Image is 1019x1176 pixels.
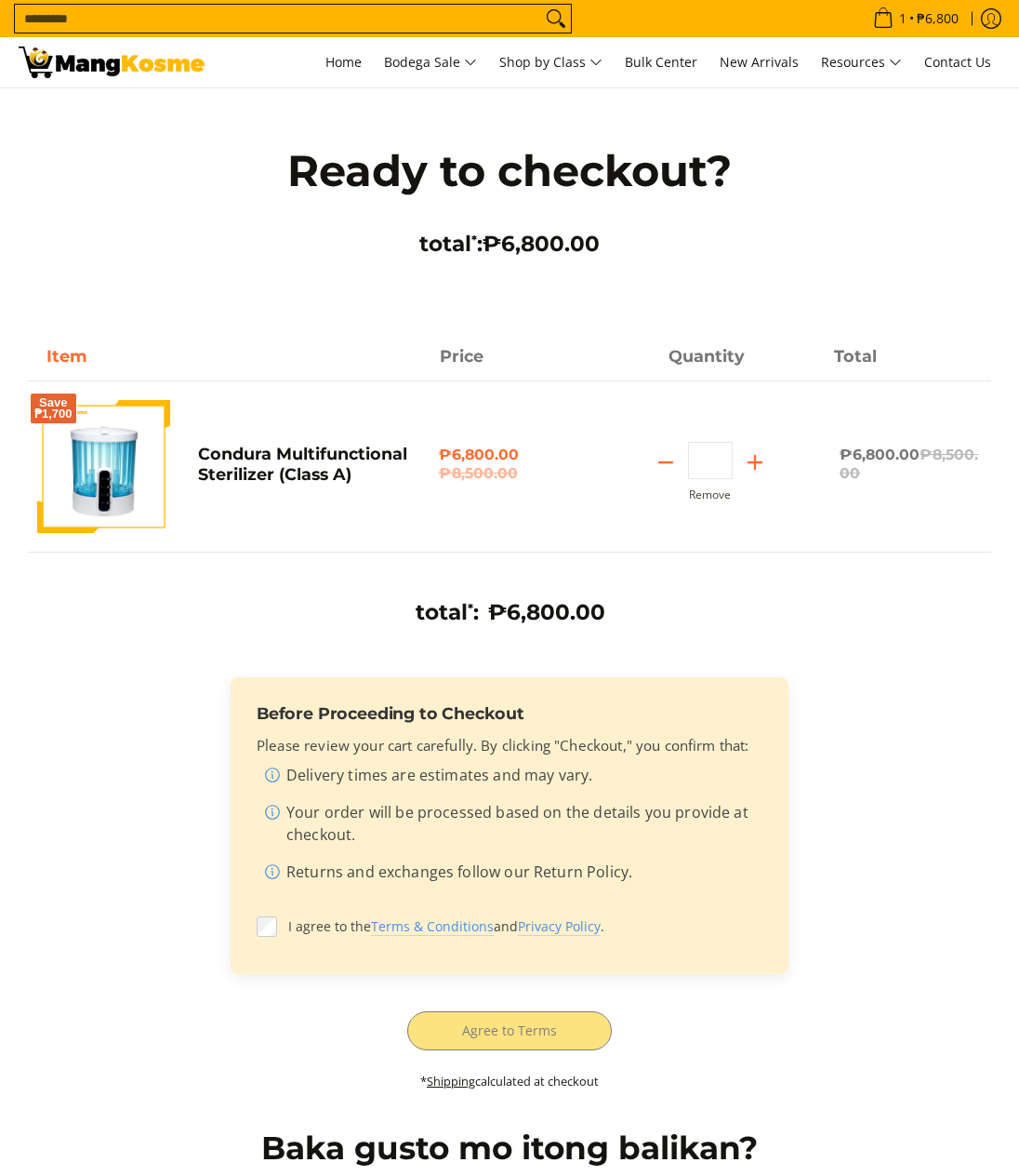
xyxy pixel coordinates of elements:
[264,764,762,794] li: Delivery times are estimates and may vary.
[264,801,762,853] li: Your order will be processed based on the details you provide at checkout.
[269,144,750,198] h1: Ready to checkout?
[257,735,762,890] div: Please review your cart carefully. By clicking "Checkout," you confirm that:
[812,37,911,87] a: Resources
[689,488,731,501] button: Remove
[615,37,707,87] a: Bulk Center
[198,444,407,484] a: Condura Multifunctional Sterilizer (Class A)
[720,53,799,71] span: New Arrivals
[416,599,479,626] h3: total :
[733,448,777,477] button: Add
[896,12,909,25] span: 1
[439,464,581,483] del: ₱8,500.00
[269,231,750,258] h3: total :
[490,37,612,87] a: Shop by Class
[371,917,494,936] a: Terms & Conditions (opens in new tab)
[316,37,371,87] a: Home
[37,400,170,533] img: Default Title Condura Multifunctional Sterilizer (Class A)
[867,8,964,29] span: •
[914,12,961,25] span: ₱6,800
[19,1129,1000,1169] h2: Baka gusto mo itong balikan?
[231,677,788,974] div: Order confirmation and disclaimers
[264,861,762,890] li: Returns and exchanges follow our Return Policy.
[643,448,688,477] button: Subtract
[384,51,477,74] span: Bodega Sale
[625,53,697,71] span: Bulk Center
[821,51,902,74] span: Resources
[488,599,605,625] span: ₱6,800.00
[541,5,571,33] button: Search
[439,446,581,482] span: ₱6,800.00
[427,1073,475,1089] a: Shipping
[288,916,762,936] span: I agree to the and .
[375,37,486,87] a: Bodega Sale
[518,917,601,936] a: Privacy Policy (opens in new tab)
[710,37,808,87] a: New Arrivals
[325,53,362,71] span: Home
[34,397,73,420] span: Save ₱1,700
[499,51,602,74] span: Shop by Class
[483,231,600,257] span: ₱6,800.00
[257,916,277,937] input: I agree to theTerms & Conditions (opens in new tab)andPrivacy Policy (opens in new tab).
[19,47,205,78] img: Your Shopping Cart | Mang Kosme
[915,37,1000,87] a: Contact Us
[223,37,1000,87] nav: Main Menu
[924,53,991,71] span: Contact Us
[257,703,762,724] h3: Before Proceeding to Checkout
[840,446,978,482] span: ₱6,800.00
[420,1073,599,1089] small: * calculated at checkout
[840,446,978,482] del: ₱8,500.00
